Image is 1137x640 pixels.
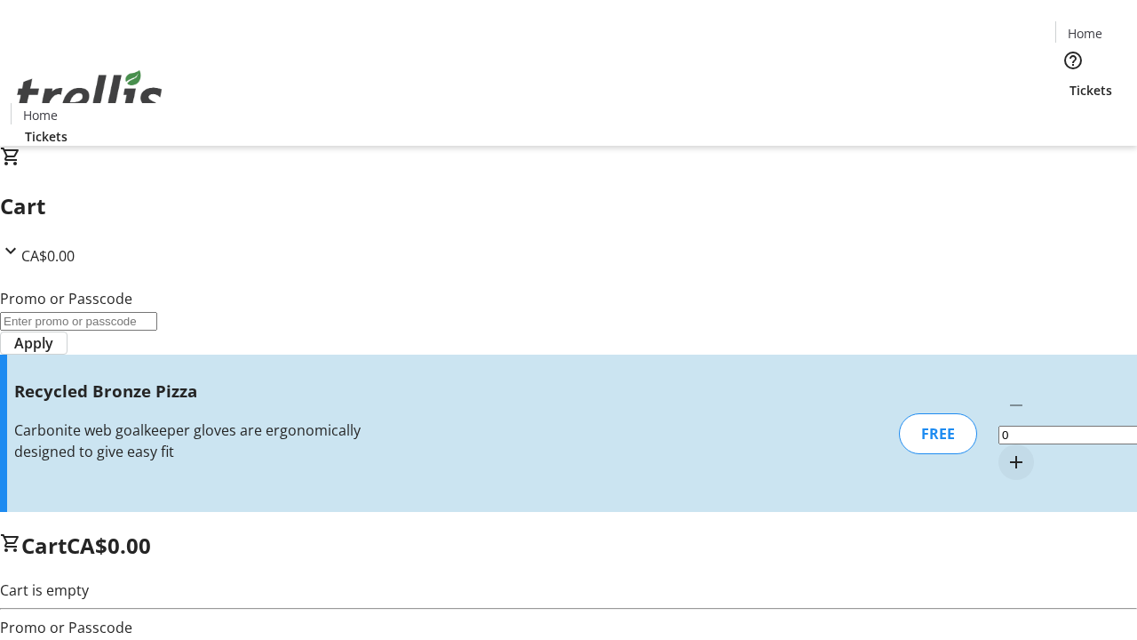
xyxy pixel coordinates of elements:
h3: Recycled Bronze Pizza [14,379,402,404]
button: Cart [1055,100,1091,135]
a: Home [12,106,68,124]
a: Tickets [11,127,82,146]
span: Tickets [25,127,68,146]
button: Help [1055,43,1091,78]
span: CA$0.00 [21,246,75,266]
a: Tickets [1055,81,1126,100]
div: FREE [899,413,977,454]
span: Home [1068,24,1102,43]
div: Carbonite web goalkeeper gloves are ergonomically designed to give easy fit [14,420,402,462]
img: Orient E2E Organization Vg49iMFUsy's Logo [11,51,169,140]
span: CA$0.00 [67,531,151,560]
span: Home [23,106,58,124]
a: Home [1056,24,1113,43]
span: Tickets [1069,81,1112,100]
span: Apply [14,332,53,354]
button: Increment by one [998,444,1034,480]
